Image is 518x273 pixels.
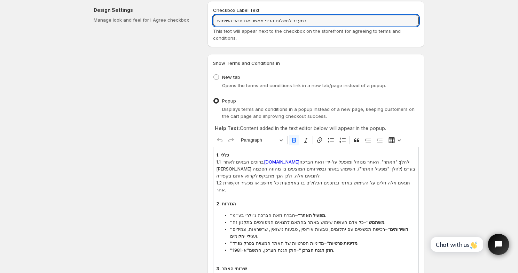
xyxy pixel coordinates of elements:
h2: Design Settings [94,7,196,14]
span: Paragraph [241,136,277,144]
strong: "מפעיל האתר" [230,212,325,218]
p: Content added in the text editor below will appear in the popup. [215,125,417,132]
span: –רכישת תכשיטים עם יהלומים, טבעות אירוסין, טבעות נישואין, שרשראות, צמידים ועגילי יהלומים. [230,226,416,240]
span: –חברת וזאת הברכה ג׳ולרי בע״מ. [230,212,416,219]
p: Manage look and feel for I Agree checkbox [94,16,196,23]
strong: 3. שירותי האתר [216,266,247,271]
p: 1.1 ברוכים הבאים לאתר להלן: "האתר". האתר מנוהל ומופעל על-ידי וזאת הברכה [PERSON_NAME] בע״מ (להלן:... [216,158,416,179]
button: Paragraph, Heading [238,135,286,146]
strong: Help Text: [215,125,240,131]
strong: "מדיניות פרטיות" [230,240,358,246]
span: –חוק הגנת הצרכן, התשמ"א-1981. [230,247,416,253]
span: –כל אדם העושה שימוש באתר בהתאם לתנאים המפורטים בתקנון זה. [230,219,416,226]
p: 1.2 תנאים אלה חלים על השימוש באתר ובתכנים הכלולים בו באמצעות כל מחשב או מכשיר תקשורת אחר. [216,179,416,193]
div: Editor toolbar [213,134,419,147]
strong: "משתמש" [230,219,384,225]
span: Opens the terms and conditions link in a new tab/page instead of a popup. [222,83,386,88]
strong: 1. כללי [216,152,229,158]
span: This text will appear next to the checkbox on the storefront for agreeing to terms and conditions. [213,28,401,41]
span: New tab [222,74,240,80]
strong: 2. הגדרות [216,201,236,206]
span: Checkbox Label Text [213,7,259,13]
span: Show Terms and Conditions in [213,60,280,66]
strong: "השירותים" [230,226,408,232]
span: –מדיניות הפרטיות של האתר המצויה בפרק נפרד. [230,240,416,247]
span: Displays terms and conditions in a popup instead of a new page, keeping customers on the cart pag... [222,106,415,119]
strong: "חוק הגנת הצרכן" [230,247,333,253]
a: [DOMAIN_NAME] [264,159,299,165]
span: Popup [222,98,236,104]
iframe: Tidio Chat [423,228,515,261]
